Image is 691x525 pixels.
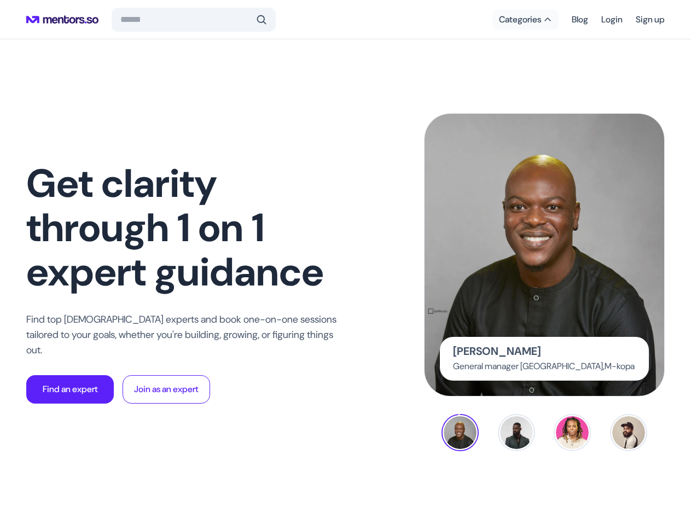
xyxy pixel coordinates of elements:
h1: Get clarity through 1 on 1 expert guidance [26,161,344,294]
p: General manager [GEOGRAPHIC_DATA] M-kopa [453,361,636,372]
a: Sign up [636,10,665,30]
a: Login [601,10,623,30]
img: AS [612,416,645,449]
a: Blog [572,10,588,30]
p: Join as an expert [134,383,199,396]
button: Find an expert [26,375,114,404]
span: Categories [499,14,541,25]
img: BA [444,416,477,449]
p: Find top [DEMOGRAPHIC_DATA] experts and book one-on-one sessions tailored to your goals, whether ... [26,312,344,358]
img: TU [500,416,533,449]
button: Join as an expert [123,375,210,404]
p: [PERSON_NAME] [453,346,541,357]
p: Find an expert [43,383,98,396]
button: AS [610,414,647,451]
button: TU [498,414,535,451]
button: Categories [492,10,559,30]
button: PE [554,414,591,451]
span: , [603,360,605,372]
button: BA [442,414,479,451]
img: Babajide Duroshola [425,114,664,396]
img: PE [556,416,589,449]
